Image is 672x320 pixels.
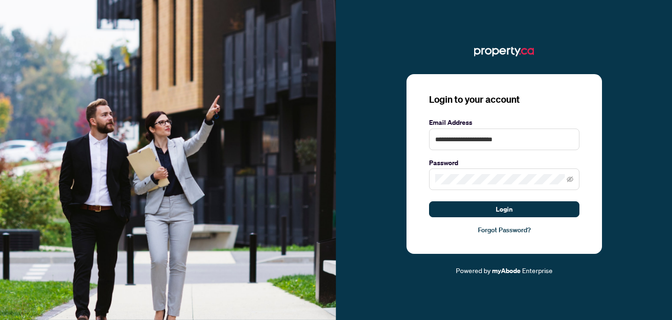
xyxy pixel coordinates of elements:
span: Enterprise [522,266,553,274]
h3: Login to your account [429,93,579,106]
button: Login [429,201,579,217]
a: Forgot Password? [429,225,579,235]
label: Email Address [429,117,579,128]
span: Login [496,202,513,217]
span: eye-invisible [567,176,573,183]
a: myAbode [492,266,521,276]
label: Password [429,158,579,168]
span: Powered by [456,266,491,274]
img: ma-logo [474,44,534,59]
